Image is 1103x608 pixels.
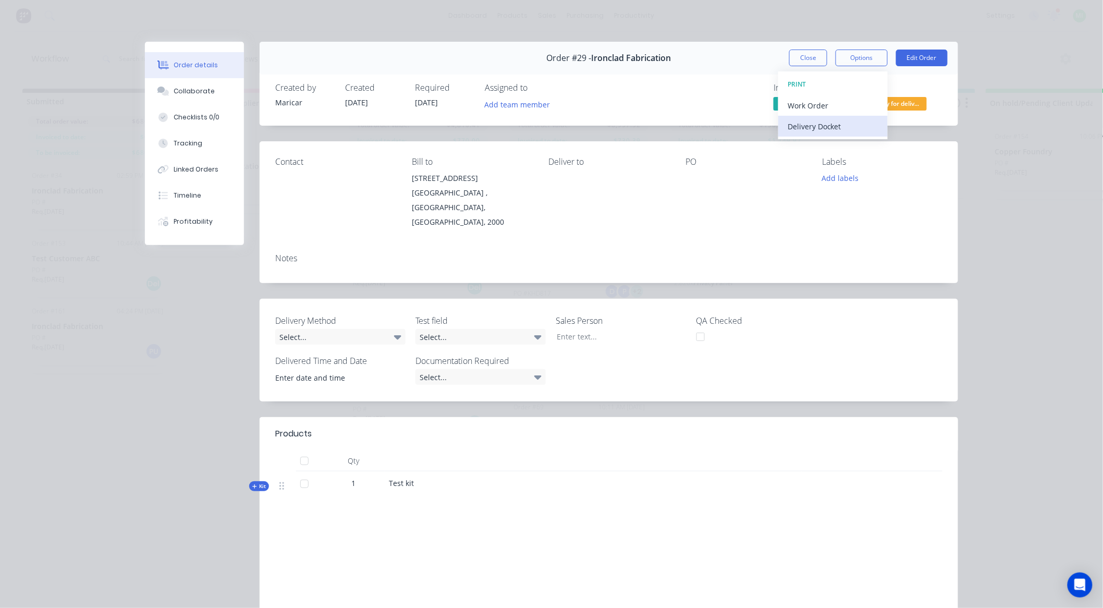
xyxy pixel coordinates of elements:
label: QA Checked [696,314,827,327]
div: Kit [249,481,269,491]
div: Open Intercom Messenger [1068,573,1093,598]
button: Collaborate [145,78,244,104]
label: Documentation Required [415,355,546,367]
div: Linked Orders [174,165,219,174]
div: Work Order [788,98,878,113]
label: Delivery Method [275,314,406,327]
button: Close [789,50,827,66]
span: Ironclad Fabrication [592,53,671,63]
button: Checklists 0/0 [145,104,244,130]
div: Deliver to [549,157,669,167]
button: Work Order [778,95,888,116]
span: [DATE] [415,98,438,107]
div: PRINT [788,78,878,91]
div: Timeline [174,191,202,200]
div: Invoiced [774,83,852,93]
div: Tracking [174,139,203,148]
div: Created by [275,83,333,93]
div: Status [864,83,942,93]
button: Edit Order [896,50,948,66]
div: Qty [322,451,385,471]
div: [STREET_ADDRESS] [412,171,532,186]
div: PO [685,157,805,167]
div: Delivery Docket [788,119,878,134]
div: Bill to [412,157,532,167]
div: Required [415,83,472,93]
span: Yes [774,97,836,110]
button: Add team member [485,97,556,111]
button: Delivery Docket [778,116,888,137]
button: Tracking [145,130,244,156]
button: Order details [145,52,244,78]
div: Order details [174,60,218,70]
label: Test field [415,314,546,327]
div: Created [345,83,402,93]
div: [GEOGRAPHIC_DATA] , [GEOGRAPHIC_DATA], [GEOGRAPHIC_DATA], 2000 [412,186,532,229]
div: Select... [415,329,546,345]
label: Sales Person [556,314,686,327]
div: Select... [415,369,546,385]
div: Assigned to [485,83,589,93]
div: Notes [275,253,942,263]
button: Profitability [145,209,244,235]
div: Products [275,428,312,440]
span: Order #29 - [547,53,592,63]
button: Add team member [479,97,556,111]
div: Maricar [275,97,333,108]
span: [DATE] [345,98,368,107]
button: Timeline [145,183,244,209]
div: Checklists 0/0 [174,113,220,122]
div: Contact [275,157,395,167]
button: Options [836,50,888,66]
span: Ready for deliv... [864,97,927,110]
div: Profitability [174,217,213,226]
span: 1 [351,478,356,489]
button: Linked Orders [145,156,244,183]
button: Ready for deliv... [864,97,927,113]
div: Labels [823,157,942,167]
span: Kit [252,482,266,490]
span: Test kit [389,478,414,488]
div: Select... [275,329,406,345]
input: Enter date and time [268,370,398,385]
button: Add labels [816,171,864,185]
button: PRINT [778,74,888,95]
div: [STREET_ADDRESS][GEOGRAPHIC_DATA] , [GEOGRAPHIC_DATA], [GEOGRAPHIC_DATA], 2000 [412,171,532,229]
div: Collaborate [174,87,215,96]
label: Delivered Time and Date [275,355,406,367]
